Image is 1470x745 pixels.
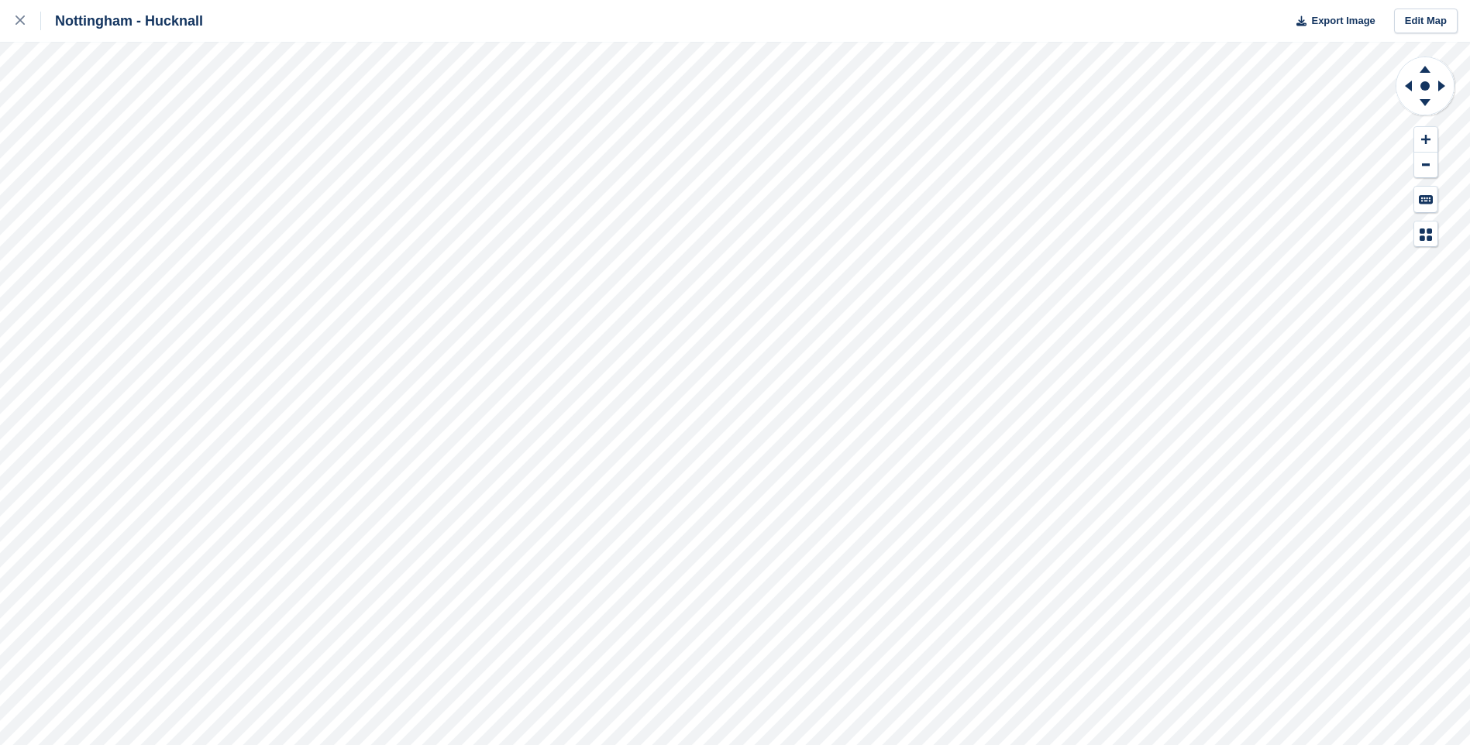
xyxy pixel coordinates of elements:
button: Zoom Out [1414,153,1437,178]
span: Export Image [1311,13,1375,29]
a: Edit Map [1394,9,1458,34]
div: Nottingham - Hucknall [41,12,203,30]
button: Keyboard Shortcuts [1414,187,1437,212]
button: Map Legend [1414,221,1437,247]
button: Export Image [1287,9,1375,34]
button: Zoom In [1414,127,1437,153]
